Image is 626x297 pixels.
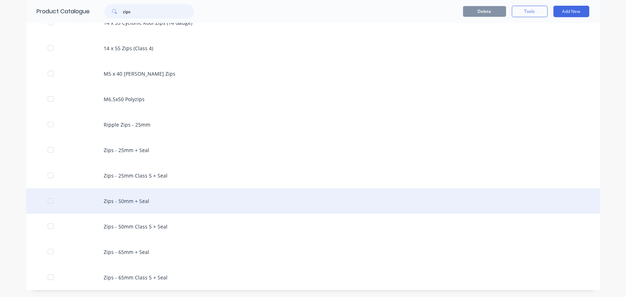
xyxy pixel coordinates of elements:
[26,214,600,239] div: Zips - 50mm Class 5 + Seal
[26,188,600,214] div: Zips - 50mm + Seal
[26,36,600,61] div: 14 x 55 Zips (Class 4)
[554,6,589,17] button: Add New
[123,4,194,19] input: Search...
[26,61,600,86] div: M5 x 40 [PERSON_NAME] Zips
[463,6,506,17] button: Delete
[26,86,600,112] div: M6.5x50 Polyzips
[26,239,600,265] div: Zips - 65mm + Seal
[26,112,600,137] div: Ripple Zips - 25mm
[512,6,548,17] button: Tools
[26,163,600,188] div: Zips - 25mm Class 5 + Seal
[26,265,600,290] div: Zips - 65mm Class 5 + Seal
[26,137,600,163] div: Zips - 25mm + Seal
